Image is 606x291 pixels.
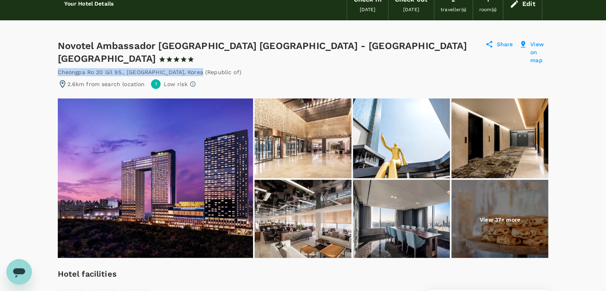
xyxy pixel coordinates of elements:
[451,180,548,260] img: Restaurant
[360,7,376,12] span: [DATE]
[164,80,187,88] p: Low risk
[451,98,548,178] img: Exterior view
[58,267,191,280] h6: Hotel facilities
[353,180,450,260] img: Exterior view
[58,68,241,76] div: Cheongpa Ro 20 Gil 95. , [GEOGRAPHIC_DATA] , Korea (Republic of)
[530,40,548,64] p: View on map
[479,7,496,12] span: room(s)
[67,80,145,88] p: 2.6km from search location
[480,216,520,224] p: View 37+ more
[58,39,482,65] div: Novotel Ambassador [GEOGRAPHIC_DATA] [GEOGRAPHIC_DATA] - [GEOGRAPHIC_DATA] [GEOGRAPHIC_DATA]
[155,81,157,88] span: 1
[58,98,253,258] img: Exterior view
[403,7,419,12] span: [DATE]
[255,180,351,260] img: Exterior view
[6,259,32,285] iframe: Button to launch messaging window
[255,98,351,178] img: Exterior view
[353,98,450,178] img: Exterior view
[496,40,513,64] p: Share
[441,7,466,12] span: traveller(s)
